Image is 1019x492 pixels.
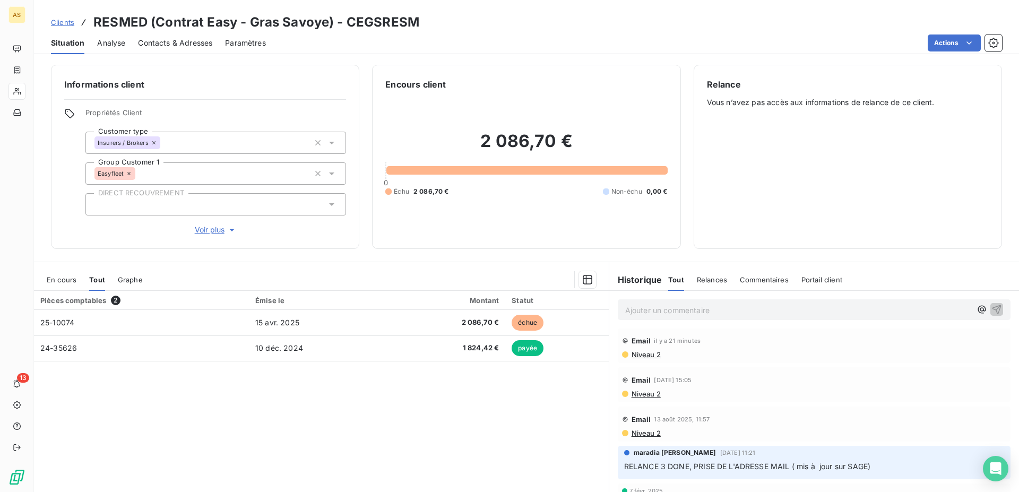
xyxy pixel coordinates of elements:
[51,18,74,27] span: Clients
[983,456,1008,481] div: Open Intercom Messenger
[85,108,346,123] span: Propriétés Client
[135,169,144,178] input: Ajouter une valeur
[928,34,981,51] button: Actions
[40,318,74,327] span: 25-10074
[385,78,446,91] h6: Encours client
[47,275,76,284] span: En cours
[631,429,661,437] span: Niveau 2
[97,38,125,48] span: Analyse
[8,6,25,23] div: AS
[98,140,149,146] span: Insurers / Brokers
[40,296,243,305] div: Pièces comptables
[512,296,602,305] div: Statut
[801,275,842,284] span: Portail client
[631,350,661,359] span: Niveau 2
[654,416,710,422] span: 13 août 2025, 11:57
[512,340,543,356] span: payée
[51,38,84,48] span: Situation
[225,38,266,48] span: Paramètres
[697,275,727,284] span: Relances
[195,225,237,235] span: Voir plus
[720,450,756,456] span: [DATE] 11:21
[632,336,651,345] span: Email
[609,273,662,286] h6: Historique
[654,338,701,344] span: il y a 21 minutes
[632,376,651,384] span: Email
[631,390,661,398] span: Niveau 2
[654,377,692,383] span: [DATE] 15:05
[51,17,74,28] a: Clients
[668,275,684,284] span: Tout
[385,131,667,162] h2: 2 086,70 €
[85,224,346,236] button: Voir plus
[707,78,989,91] h6: Relance
[64,78,346,91] h6: Informations client
[89,275,105,284] span: Tout
[111,296,120,305] span: 2
[40,343,77,352] span: 24-35626
[98,170,124,177] span: Easyfleet
[138,38,212,48] span: Contacts & Adresses
[93,13,419,32] h3: RESMED (Contrat Easy - Gras Savoye) - CEGSRESM
[395,343,499,353] span: 1 824,42 €
[255,318,299,327] span: 15 avr. 2025
[160,138,169,148] input: Ajouter une valeur
[8,469,25,486] img: Logo LeanPay
[255,343,303,352] span: 10 déc. 2024
[646,187,668,196] span: 0,00 €
[94,200,103,209] input: Ajouter une valeur
[512,315,543,331] span: échue
[255,296,383,305] div: Émise le
[707,78,989,236] div: Vous n’avez pas accès aux informations de relance de ce client.
[634,448,716,458] span: maradia [PERSON_NAME]
[624,462,870,471] span: RELANCE 3 DONE, PRISE DE L'ADRESSE MAIL ( mis à jour sur SAGE)
[384,178,388,187] span: 0
[413,187,449,196] span: 2 086,70 €
[740,275,789,284] span: Commentaires
[17,373,29,383] span: 13
[395,317,499,328] span: 2 086,70 €
[394,187,409,196] span: Échu
[395,296,499,305] div: Montant
[611,187,642,196] span: Non-échu
[632,415,651,424] span: Email
[118,275,143,284] span: Graphe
